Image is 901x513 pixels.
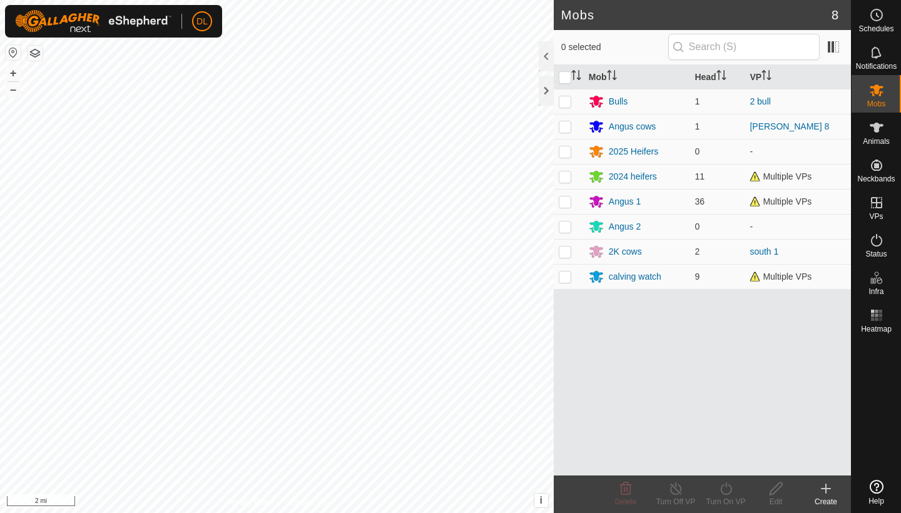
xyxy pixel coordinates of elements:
div: Angus 2 [609,220,641,233]
td: - [745,214,851,239]
button: + [6,66,21,81]
span: Multiple VPs [750,196,812,206]
div: Turn On VP [701,496,751,507]
span: 0 [695,221,700,231]
a: 2 bull [750,96,770,106]
div: Bulls [609,95,628,108]
span: 1 [695,96,700,106]
img: Gallagher Logo [15,10,171,33]
span: DL [196,15,208,28]
span: 2 [695,246,700,256]
div: 2025 Heifers [609,145,658,158]
button: Map Layers [28,46,43,61]
span: Status [865,250,887,258]
button: – [6,82,21,97]
div: 2K cows [609,245,642,258]
span: Animals [863,138,890,145]
div: 2024 heifers [609,170,657,183]
h2: Mobs [561,8,832,23]
a: Contact Us [289,497,326,508]
div: Turn Off VP [651,496,701,507]
span: Multiple VPs [750,171,812,181]
div: calving watch [609,270,661,283]
span: 0 selected [561,41,668,54]
span: 9 [695,272,700,282]
a: Privacy Policy [227,497,274,508]
th: VP [745,65,851,89]
a: [PERSON_NAME] 8 [750,121,829,131]
span: 0 [695,146,700,156]
p-sorticon: Activate to sort [571,72,581,82]
p-sorticon: Activate to sort [761,72,771,82]
span: Delete [615,497,637,506]
p-sorticon: Activate to sort [716,72,726,82]
span: Multiple VPs [750,272,812,282]
div: Create [801,496,851,507]
button: Reset Map [6,45,21,60]
span: VPs [869,213,883,220]
p-sorticon: Activate to sort [607,72,617,82]
span: 8 [832,6,838,24]
span: Heatmap [861,325,892,333]
span: i [540,495,542,505]
span: Schedules [858,25,893,33]
div: Angus cows [609,120,656,133]
div: Edit [751,496,801,507]
span: 11 [695,171,705,181]
span: Neckbands [857,175,895,183]
th: Head [690,65,745,89]
button: i [534,494,548,507]
span: 36 [695,196,705,206]
th: Mob [584,65,690,89]
td: - [745,139,851,164]
a: south 1 [750,246,778,256]
span: Notifications [856,63,897,70]
span: Infra [868,288,883,295]
div: Angus 1 [609,195,641,208]
a: Help [852,475,901,510]
span: 1 [695,121,700,131]
span: Help [868,497,884,505]
span: Mobs [867,100,885,108]
input: Search (S) [668,34,820,60]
